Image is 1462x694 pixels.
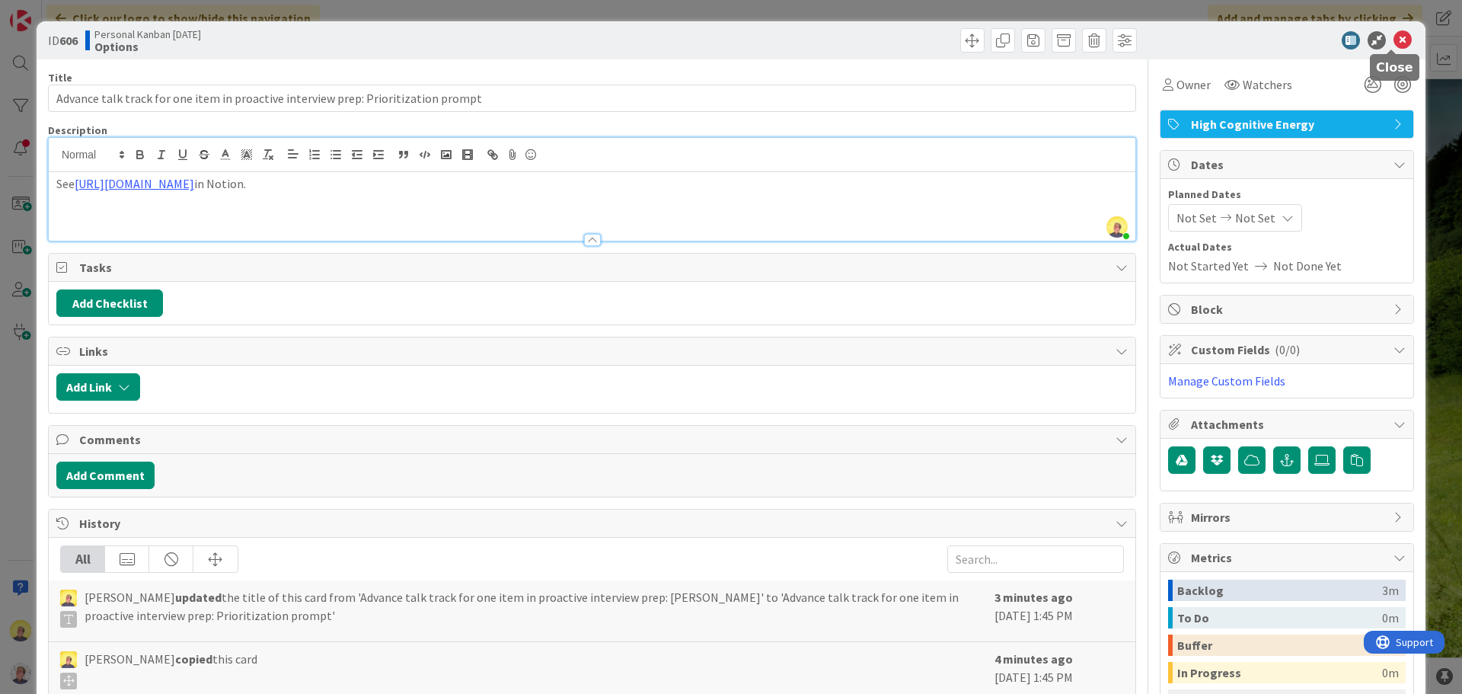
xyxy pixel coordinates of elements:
[56,462,155,489] button: Add Comment
[1191,508,1386,526] span: Mirrors
[48,31,78,50] span: ID
[75,176,194,191] a: [URL][DOMAIN_NAME]
[60,651,77,668] img: JW
[1168,257,1249,275] span: Not Started Yet
[994,588,1124,634] div: [DATE] 1:45 PM
[1106,216,1128,238] img: nKUMuoDhFNTCsnC9MIPQkgZgJ2SORMcs.jpeg
[94,28,201,40] span: Personal Kanban [DATE]
[1273,257,1342,275] span: Not Done Yet
[1176,209,1217,227] span: Not Set
[48,123,107,137] span: Description
[1177,607,1382,628] div: To Do
[1382,607,1399,628] div: 0m
[994,651,1073,667] b: 4 minutes ago
[56,373,140,401] button: Add Link
[994,590,1073,605] b: 3 minutes ago
[1168,373,1285,389] a: Manage Custom Fields
[48,71,72,85] label: Title
[1382,662,1399,683] div: 0m
[1177,635,1382,656] div: Buffer
[947,545,1124,573] input: Search...
[1275,342,1300,357] span: ( 0/0 )
[79,514,1108,532] span: History
[1191,300,1386,318] span: Block
[1235,209,1275,227] span: Not Set
[1177,580,1382,601] div: Backlog
[1191,548,1386,567] span: Metrics
[1191,415,1386,433] span: Attachments
[1191,341,1386,359] span: Custom Fields
[61,546,105,572] div: All
[1176,75,1211,94] span: Owner
[79,258,1108,277] span: Tasks
[1168,239,1406,255] span: Actual Dates
[1376,60,1413,75] h5: Close
[85,650,257,689] span: [PERSON_NAME] this card
[175,651,212,667] b: copied
[175,590,222,605] b: updated
[1191,115,1386,133] span: High Cognitive Energy
[60,590,77,606] img: JW
[1243,75,1292,94] span: Watchers
[48,85,1136,112] input: type card name here...
[79,430,1108,449] span: Comments
[1168,187,1406,203] span: Planned Dates
[56,289,163,317] button: Add Checklist
[1191,155,1386,174] span: Dates
[32,2,69,21] span: Support
[85,588,987,628] span: [PERSON_NAME] the title of this card from 'Advance talk track for one item in proactive interview...
[56,175,1128,193] p: See in Notion.
[94,40,201,53] b: Options
[59,33,78,48] b: 606
[79,342,1108,360] span: Links
[1382,580,1399,601] div: 3m
[1177,662,1382,683] div: In Progress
